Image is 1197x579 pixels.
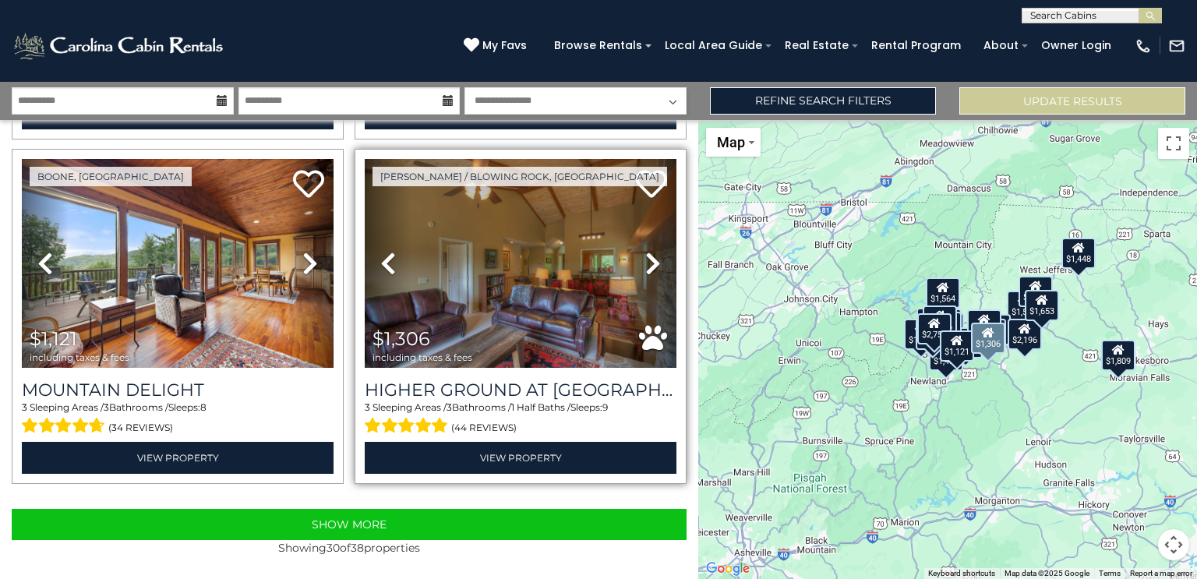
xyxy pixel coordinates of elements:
a: Mountain Delight [22,380,334,401]
div: $1,597 [1007,290,1041,321]
div: $1,854 [967,309,1001,340]
a: Owner Login [1033,34,1119,58]
a: View Property [365,442,676,474]
button: Change map style [706,128,761,157]
a: Refine Search Filters [710,87,936,115]
a: Rental Program [863,34,969,58]
div: $2,757 [917,312,952,344]
span: 3 [22,401,27,413]
a: Add to favorites [293,168,324,202]
div: $1,448 [1061,237,1096,268]
span: (34 reviews) [108,418,173,438]
span: 3 [365,401,370,413]
div: Sleeping Areas / Bathrooms / Sleeps: [365,401,676,438]
span: 8 [200,401,207,413]
div: $2,196 [1008,318,1042,349]
span: Map data ©2025 Google [1005,569,1089,577]
button: Show More [12,509,687,540]
span: 30 [327,541,340,555]
span: $1,306 [373,327,430,350]
div: $1,121 [940,330,974,362]
span: $1,121 [30,327,77,350]
a: Open this area in Google Maps (opens a new window) [702,559,754,579]
div: $1,306 [971,322,1005,353]
div: Sleeping Areas / Bathrooms / Sleeps: [22,401,334,438]
div: $2,761 [916,318,950,349]
span: 38 [351,541,364,555]
button: Toggle fullscreen view [1158,128,1189,159]
span: (44 reviews) [451,418,517,438]
button: Map camera controls [1158,529,1189,560]
a: Boone, [GEOGRAPHIC_DATA] [30,167,192,186]
span: My Favs [482,37,527,54]
a: Local Area Guide [657,34,770,58]
a: Higher Ground at [GEOGRAPHIC_DATA] [365,380,676,401]
a: [PERSON_NAME] / Blowing Rock, [GEOGRAPHIC_DATA] [373,167,667,186]
a: Browse Rentals [546,34,650,58]
a: Terms (opens in new tab) [1099,569,1121,577]
div: $1,439 [929,339,963,370]
div: $1,747 [904,319,938,350]
button: Keyboard shortcuts [928,568,995,579]
a: About [976,34,1026,58]
p: Showing of properties [12,540,687,556]
span: 3 [447,401,452,413]
span: Map [717,134,745,150]
a: View Property [22,442,334,474]
span: including taxes & fees [373,352,472,362]
span: including taxes & fees [30,352,129,362]
img: phone-regular-white.png [1135,37,1152,55]
span: 9 [602,401,608,413]
img: thumbnail_163275482.jpeg [22,159,334,368]
div: $1,586 [923,305,957,336]
a: Real Estate [777,34,856,58]
span: 3 [104,401,109,413]
img: mail-regular-white.png [1168,37,1185,55]
a: My Favs [464,37,531,55]
div: $1,653 [1025,289,1059,320]
img: Google [702,559,754,579]
img: thumbnail_163262157.jpeg [365,159,676,368]
div: $1,845 [948,327,983,358]
a: Report a map error [1130,569,1192,577]
div: $1,800 [1019,276,1053,307]
h3: Higher Ground at Yonahlossee [365,380,676,401]
div: $1,564 [926,277,960,309]
img: White-1-2.png [12,30,228,62]
div: $1,809 [1101,339,1135,370]
span: 1 Half Baths / [511,401,570,413]
button: Update Results [959,87,1185,115]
